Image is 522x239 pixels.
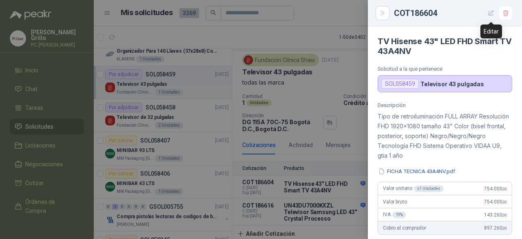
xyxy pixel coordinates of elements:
[480,25,502,38] div: Editar
[502,213,507,217] span: ,00
[383,185,444,192] span: Valor unitario
[378,112,512,161] p: Tipo de retroiluminación FULL ARRAY Resolución FHD 1920x1080 tamaño 43" Color (bisel frontal, pos...
[420,80,484,87] p: Televisor 43 pulgadas
[383,212,406,218] span: IVA
[484,199,507,205] span: 754.000
[381,79,419,89] div: SOL058459
[383,199,407,205] span: Valor bruto
[378,66,512,72] p: Solicitud a la que pertenece
[392,212,407,218] div: 19 %
[502,226,507,230] span: ,00
[484,212,507,218] span: 143.260
[414,185,444,192] div: x 1 Unidades
[484,186,507,192] span: 754.000
[383,225,426,231] span: Cobro al comprador
[378,102,512,108] p: Descripción
[394,7,512,20] div: COT186604
[378,167,456,176] button: FICHA TECNICA 43A4NV.pdf
[378,36,512,56] h4: TV Hisense 43" LED FHD Smart TV 43A4NV
[378,8,387,18] button: Close
[502,187,507,191] span: ,00
[484,225,507,231] span: 897.260
[502,200,507,204] span: ,00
